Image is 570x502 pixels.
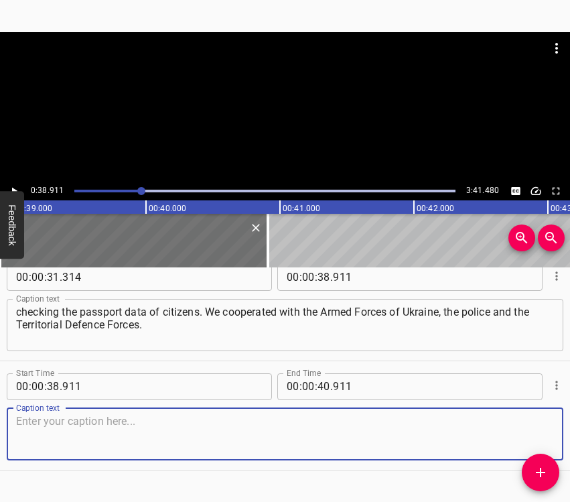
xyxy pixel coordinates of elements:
[15,204,52,213] text: 00:39.000
[47,264,60,291] input: 31
[527,182,545,200] button: Change Playback Speed
[16,306,554,344] textarea: checking the passport data of citizens. We cooperated with the Armed Forces of Ukraine, the polic...
[44,264,47,291] span: :
[527,182,545,200] div: Playback Speed
[31,264,44,291] input: 00
[302,373,315,400] input: 00
[287,373,299,400] input: 00
[548,259,563,294] div: Cue Options
[547,182,565,200] div: Toggle Full Screen
[417,204,454,213] text: 00:42.000
[330,373,333,400] span: .
[507,182,524,200] div: Hide/Show Captions
[31,373,44,400] input: 00
[299,264,302,291] span: :
[317,264,330,291] input: 38
[317,373,330,400] input: 40
[299,373,302,400] span: :
[548,377,565,394] button: Cue Options
[44,373,47,400] span: :
[247,219,265,237] button: Delete
[508,225,535,251] button: Zoom In
[333,373,455,400] input: 911
[5,182,23,200] button: Play/Pause
[548,368,563,403] div: Cue Options
[247,219,263,237] div: Delete Cue
[62,264,185,291] input: 314
[29,264,31,291] span: :
[62,373,185,400] input: 911
[287,264,299,291] input: 00
[547,182,565,200] button: Toggle fullscreen
[29,373,31,400] span: :
[149,204,186,213] text: 00:40.000
[16,373,29,400] input: 00
[60,373,62,400] span: .
[302,264,315,291] input: 00
[74,190,455,192] div: Play progress
[16,264,29,291] input: 00
[60,264,62,291] span: .
[330,264,333,291] span: .
[507,182,524,200] button: Toggle captions
[333,264,455,291] input: 911
[315,373,317,400] span: :
[522,454,559,491] button: Add Cue
[538,225,565,251] button: Zoom Out
[283,204,320,213] text: 00:41.000
[31,186,64,195] span: 0:38.911
[47,373,60,400] input: 38
[548,267,565,285] button: Cue Options
[466,186,499,195] span: Video Duration
[315,264,317,291] span: :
